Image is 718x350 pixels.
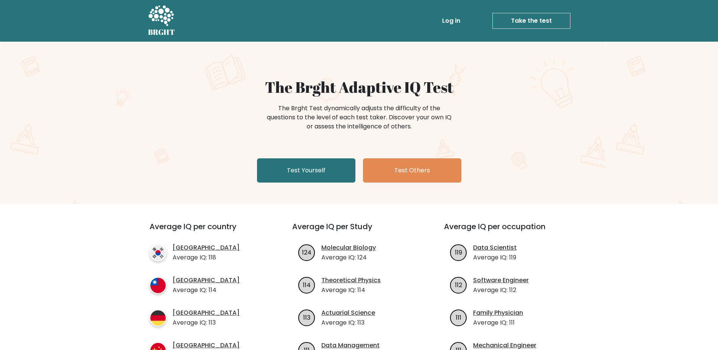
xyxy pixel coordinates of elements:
a: Test Others [363,158,461,183]
h1: The Brght Adaptive IQ Test [174,78,544,96]
text: 113 [303,313,310,322]
text: 111 [456,313,461,322]
a: Test Yourself [257,158,355,183]
h3: Average IQ per country [150,222,265,240]
p: Average IQ: 114 [173,286,240,295]
text: 124 [302,248,311,256]
a: Take the test [492,13,570,29]
p: Average IQ: 114 [321,286,381,295]
a: Data Management [321,341,380,350]
a: [GEOGRAPHIC_DATA] [173,308,240,317]
a: Molecular Biology [321,243,376,252]
a: Data Scientist [473,243,517,252]
h3: Average IQ per occupation [444,222,578,240]
a: Actuarial Science [321,308,375,317]
p: Average IQ: 111 [473,318,523,327]
text: 114 [303,280,311,289]
p: Average IQ: 119 [473,253,517,262]
a: Software Engineer [473,276,529,285]
p: Average IQ: 124 [321,253,376,262]
a: [GEOGRAPHIC_DATA] [173,341,240,350]
img: country [150,244,167,261]
p: Average IQ: 113 [173,318,240,327]
div: The Brght Test dynamically adjusts the difficulty of the questions to the level of each test take... [265,104,454,131]
a: Family Physician [473,308,523,317]
p: Average IQ: 113 [321,318,375,327]
h3: Average IQ per Study [292,222,426,240]
text: 112 [455,280,462,289]
a: [GEOGRAPHIC_DATA] [173,276,240,285]
a: BRGHT [148,3,175,39]
img: country [150,277,167,294]
a: Log in [439,13,463,28]
img: country [150,309,167,327]
p: Average IQ: 118 [173,253,240,262]
p: Average IQ: 112 [473,286,529,295]
text: 119 [455,248,462,256]
h5: BRGHT [148,28,175,37]
a: Theoretical Physics [321,276,381,285]
a: Mechanical Engineer [473,341,536,350]
a: [GEOGRAPHIC_DATA] [173,243,240,252]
